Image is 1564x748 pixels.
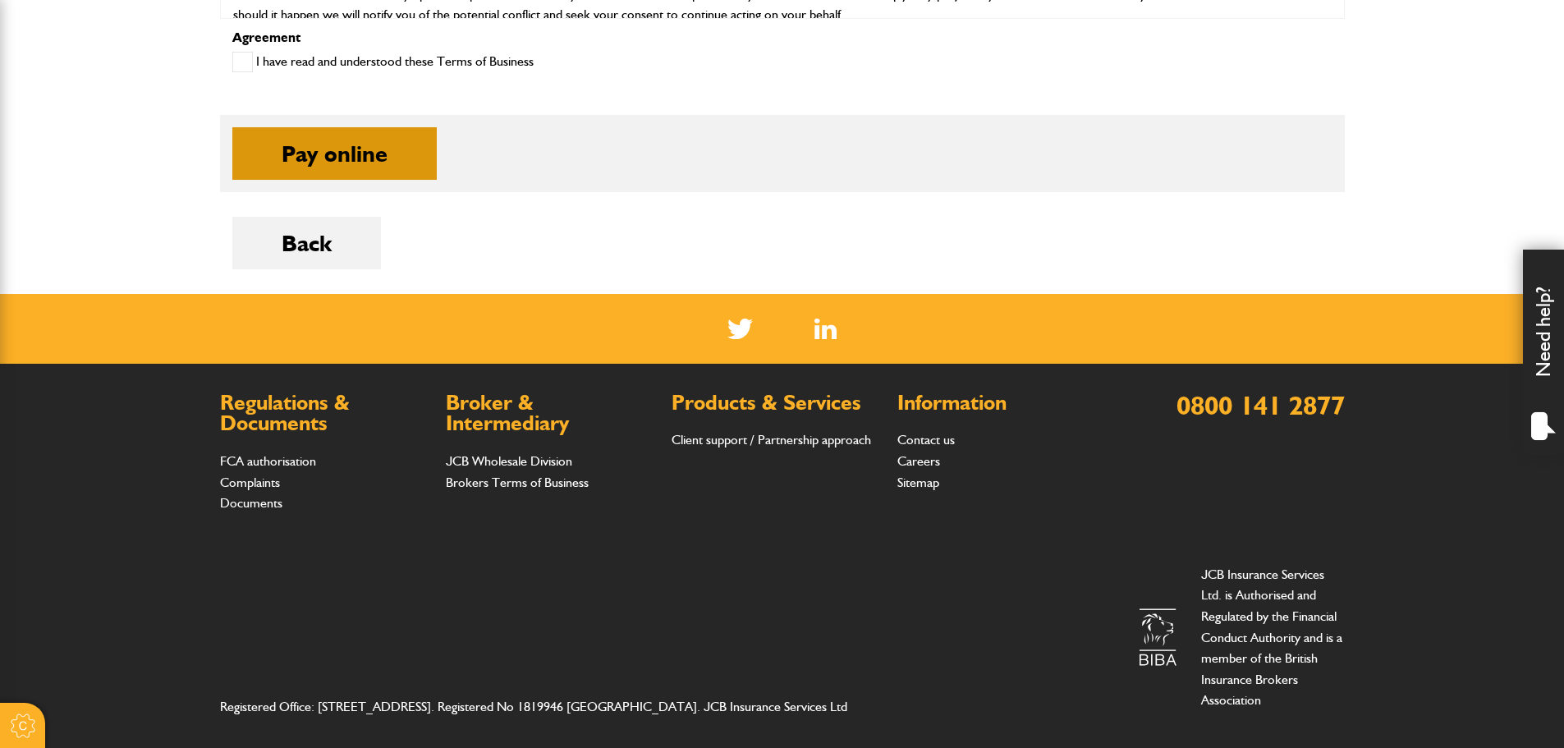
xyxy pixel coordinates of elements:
[446,453,572,469] a: JCB Wholesale Division
[1201,564,1345,711] p: JCB Insurance Services Ltd. is Authorised and Regulated by the Financial Conduct Authority and is...
[220,696,883,718] address: Registered Office: [STREET_ADDRESS]. Registered No 1819946 [GEOGRAPHIC_DATA]. JCB Insurance Servi...
[220,392,429,434] h2: Regulations & Documents
[220,495,282,511] a: Documents
[727,319,753,339] img: Twitter
[232,31,1332,44] p: Agreement
[672,392,881,414] h2: Products & Services
[446,392,655,434] h2: Broker & Intermediary
[220,475,280,490] a: Complaints
[897,453,940,469] a: Careers
[814,319,837,339] img: Linked In
[897,392,1107,414] h2: Information
[220,453,316,469] a: FCA authorisation
[232,217,381,269] button: Back
[1176,389,1345,421] a: 0800 141 2877
[814,319,837,339] a: LinkedIn
[1523,250,1564,455] div: Need help?
[446,475,589,490] a: Brokers Terms of Business
[232,127,437,180] button: Pay online
[897,432,955,447] a: Contact us
[897,475,939,490] a: Sitemap
[672,432,871,447] a: Client support / Partnership approach
[232,52,534,72] label: I have read and understood these Terms of Business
